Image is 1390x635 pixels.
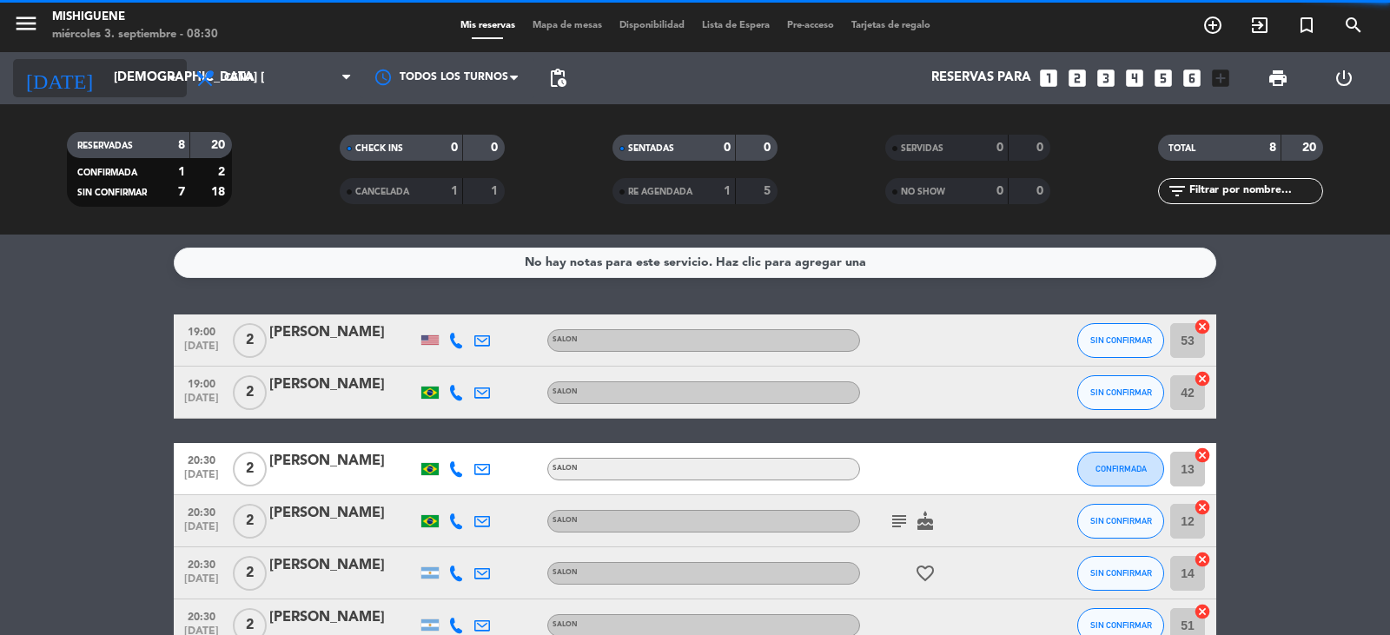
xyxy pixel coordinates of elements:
span: print [1268,68,1288,89]
span: [DATE] [180,521,223,541]
input: Filtrar por nombre... [1188,182,1322,201]
div: [PERSON_NAME] [269,321,417,344]
strong: 0 [764,142,774,154]
span: SIN CONFIRMAR [77,189,147,197]
span: pending_actions [547,68,568,89]
i: cancel [1194,551,1211,568]
strong: 0 [1036,142,1047,154]
span: RE AGENDADA [628,188,692,196]
div: [PERSON_NAME] [269,374,417,396]
strong: 20 [1302,142,1320,154]
strong: 0 [451,142,458,154]
span: RESERVADAS [77,142,133,150]
span: CONFIRMADA [77,169,137,177]
button: SIN CONFIRMAR [1077,556,1164,591]
span: SIN CONFIRMAR [1090,516,1152,526]
i: subject [889,511,910,532]
i: favorite_border [915,563,936,584]
i: add_circle_outline [1202,15,1223,36]
strong: 0 [996,185,1003,197]
span: SALON [553,336,578,343]
i: looks_one [1037,67,1060,89]
span: Cena [224,72,255,84]
span: SIN CONFIRMAR [1090,620,1152,630]
i: looks_6 [1181,67,1203,89]
span: SALON [553,569,578,576]
div: [PERSON_NAME] [269,606,417,629]
span: SIN CONFIRMAR [1090,387,1152,397]
strong: 1 [178,166,185,178]
span: [DATE] [180,469,223,489]
i: arrow_drop_down [162,68,182,89]
span: Reservas para [931,70,1031,86]
span: 2 [233,375,267,410]
div: Mishiguene [52,9,218,26]
i: turned_in_not [1296,15,1317,36]
strong: 1 [724,185,731,197]
i: looks_two [1066,67,1089,89]
span: Disponibilidad [611,21,693,30]
span: 19:00 [180,373,223,393]
strong: 8 [178,139,185,151]
div: miércoles 3. septiembre - 08:30 [52,26,218,43]
button: menu [13,10,39,43]
strong: 1 [491,185,501,197]
span: SERVIDAS [901,144,943,153]
span: SALON [553,465,578,472]
span: 2 [233,452,267,486]
div: LOG OUT [1311,52,1377,104]
span: NO SHOW [901,188,945,196]
strong: 0 [996,142,1003,154]
i: looks_4 [1123,67,1146,89]
span: CHECK INS [355,144,403,153]
span: SIN CONFIRMAR [1090,568,1152,578]
i: menu [13,10,39,36]
strong: 7 [178,186,185,198]
strong: 20 [211,139,228,151]
button: SIN CONFIRMAR [1077,504,1164,539]
strong: 5 [764,185,774,197]
span: TOTAL [1168,144,1195,153]
span: Tarjetas de regalo [843,21,939,30]
div: [PERSON_NAME] [269,554,417,577]
span: CONFIRMADA [1095,464,1147,473]
i: cancel [1194,446,1211,464]
span: SIN CONFIRMAR [1090,335,1152,345]
strong: 18 [211,186,228,198]
span: Pre-acceso [778,21,843,30]
span: SENTADAS [628,144,674,153]
i: looks_5 [1152,67,1175,89]
span: Mis reservas [452,21,524,30]
span: Mapa de mesas [524,21,611,30]
div: [PERSON_NAME] [269,450,417,473]
i: cancel [1194,603,1211,620]
span: [DATE] [180,341,223,360]
span: 2 [233,504,267,539]
div: [PERSON_NAME] [269,502,417,525]
span: Lista de Espera [693,21,778,30]
span: 20:30 [180,449,223,469]
strong: 0 [491,142,501,154]
span: 20:30 [180,553,223,573]
i: cancel [1194,318,1211,335]
strong: 0 [724,142,731,154]
i: [DATE] [13,59,105,97]
span: 20:30 [180,605,223,625]
span: 2 [233,556,267,591]
i: power_settings_new [1334,68,1354,89]
button: CONFIRMADA [1077,452,1164,486]
i: looks_3 [1095,67,1117,89]
i: cancel [1194,370,1211,387]
i: exit_to_app [1249,15,1270,36]
span: CANCELADA [355,188,409,196]
span: SALON [553,517,578,524]
span: [DATE] [180,393,223,413]
span: [DATE] [180,573,223,593]
button: SIN CONFIRMAR [1077,375,1164,410]
strong: 8 [1269,142,1276,154]
i: search [1343,15,1364,36]
span: SALON [553,388,578,395]
span: 2 [233,323,267,358]
i: filter_list [1167,181,1188,202]
i: cake [915,511,936,532]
